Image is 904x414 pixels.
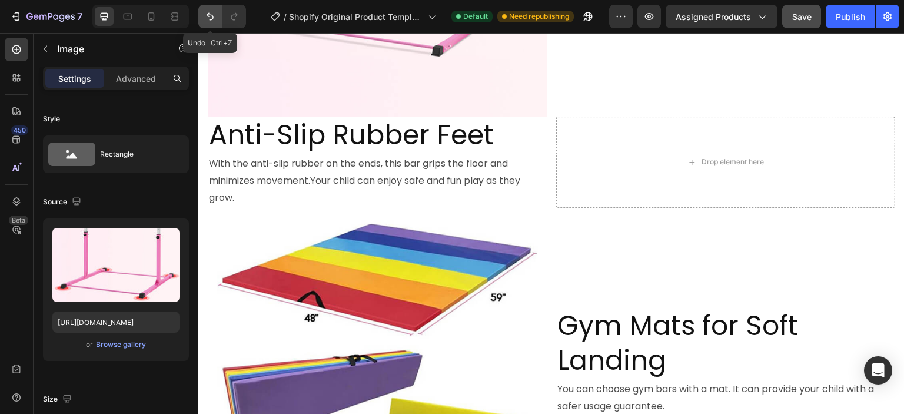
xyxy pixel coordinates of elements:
div: Publish [836,11,865,23]
span: Shopify Original Product Template [289,11,423,23]
p: 7 [77,9,82,24]
span: / [284,11,287,23]
p: Advanced [116,72,156,85]
div: Rich Text Editor. Editing area: main [358,347,697,383]
iframe: Design area [198,33,904,414]
p: Image [57,42,157,56]
input: https://example.com/image.jpg [52,312,180,333]
h2: Rich Text Editor. Editing area: main [358,274,697,347]
img: preview-image [52,228,180,302]
div: 450 [11,125,28,135]
div: Beta [9,216,28,225]
div: Size [43,392,74,408]
div: Style [43,114,60,124]
p: Settings [58,72,91,85]
button: Assigned Products [666,5,777,28]
div: Undo/Redo [198,5,246,28]
button: 7 [5,5,88,28]
div: Drop element here [503,124,566,134]
span: Default [463,11,488,22]
span: or [86,337,93,352]
span: Assigned Products [676,11,751,23]
p: You can choose gym bars with a mat. It can provide your child with a safer usage guarantee. [359,348,696,382]
div: Source [43,194,84,210]
button: Browse gallery [95,339,147,350]
button: Publish [826,5,875,28]
p: Gym Mats for Soft Landing [359,276,696,346]
span: Need republishing [509,11,569,22]
div: Rectangle [100,141,172,168]
div: Browse gallery [96,339,146,350]
button: Save [782,5,821,28]
span: Save [792,12,812,22]
div: Open Intercom Messenger [864,356,892,385]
